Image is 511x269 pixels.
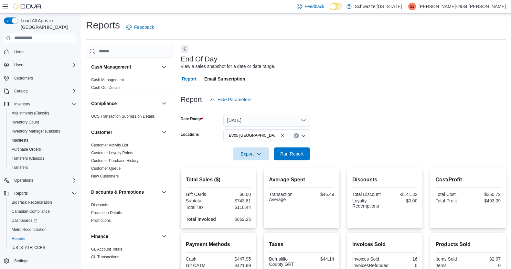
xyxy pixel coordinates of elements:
span: Purchase Orders [9,145,77,153]
div: 16 [386,256,418,262]
a: Purchase Orders [9,145,44,153]
span: S2 [410,3,415,10]
div: Cash [186,256,217,262]
div: Subtotal [186,198,217,203]
a: Transfers (Classic) [9,155,47,162]
span: BioTrack Reconciliation [9,199,77,206]
button: Catalog [12,87,30,95]
a: Dashboards [9,217,40,224]
span: Transfers (Classic) [12,156,44,161]
span: Washington CCRS [9,244,77,252]
a: Promotion Details [91,210,122,215]
a: Promotions [91,218,111,223]
a: Cash Management [91,78,124,82]
div: $447.95 [220,256,251,262]
div: $0.00 [386,198,418,203]
span: Settings [12,257,77,265]
a: Dashboards [6,216,80,225]
div: Total Discount [352,192,384,197]
button: Transfers [6,163,80,172]
span: Operations [14,178,33,183]
a: Feedback [124,21,156,34]
strong: Total Invoiced [186,217,216,222]
h2: Discounts [352,176,418,184]
a: Canadian Compliance [9,208,52,215]
button: Home [1,47,80,57]
span: Users [12,61,77,69]
button: Reports [12,189,30,197]
img: Cova [13,3,42,10]
div: Finance [86,245,173,264]
button: Settings [1,256,80,265]
span: Customer Activity List [91,143,128,148]
span: Inventory Count [12,120,39,125]
span: [US_STATE] CCRS [12,245,45,250]
button: Users [1,60,80,70]
button: Metrc Reconciliation [6,225,80,234]
span: Catalog [14,89,27,94]
span: Purchase Orders [12,147,41,152]
a: Customer Activity List [91,143,128,147]
h3: Report [181,96,202,103]
span: Report [182,72,197,85]
div: Loyalty Redemptions [352,198,384,209]
span: Promotions [91,218,111,223]
span: Customer Loyalty Points [91,150,133,156]
button: Export [233,147,269,160]
span: Discounts [91,202,108,208]
button: Users [12,61,27,69]
a: [US_STATE] CCRS [9,244,48,252]
button: Inventory Count [6,118,80,127]
div: Total Profit [435,198,467,203]
span: Manifests [12,138,28,143]
button: Catalog [1,87,80,96]
span: Catalog [12,87,77,95]
button: Inventory Manager (Classic) [6,127,80,136]
div: InvoicesRefunded [352,263,389,268]
h2: Products Sold [435,241,501,248]
span: Manifests [9,136,77,144]
a: Cash Out Details [91,85,121,90]
a: Inventory Manager (Classic) [9,127,63,135]
button: Finance [91,233,159,240]
span: Reports [12,189,77,197]
button: Run Report [274,147,310,160]
a: Transfers [9,164,30,171]
button: Discounts & Promotions [91,189,159,195]
span: Export [237,147,265,160]
button: Canadian Compliance [6,207,80,216]
div: Items Sold [435,256,467,262]
span: Inventory Manager (Classic) [12,129,60,134]
a: BioTrack Reconciliation [9,199,55,206]
span: Home [14,49,25,55]
span: Email Subscription [204,72,245,85]
span: Adjustments (Classic) [12,111,49,116]
label: Locations [181,132,199,137]
a: OCS Transaction Submission Details [91,114,155,119]
div: 0 [391,263,417,268]
h3: Finance [91,233,108,240]
button: Reports [6,234,80,243]
div: $862.25 [220,217,251,222]
button: Finance [160,232,168,240]
a: GL Transactions [91,255,119,259]
div: Discounts & Promotions [86,201,173,227]
div: Total Tax [186,205,217,210]
span: Home [12,48,77,56]
button: Compliance [91,100,159,107]
div: 0 [469,263,501,268]
input: Dark Mode [330,3,343,10]
a: New Customers [91,174,119,178]
label: Date Range [181,116,204,122]
button: Clear input [294,133,299,138]
div: Steven-2934 Fuentes [408,3,416,10]
div: Bernalillo County GRT [269,256,300,267]
button: Operations [12,177,36,184]
span: Canadian Compliance [12,209,50,214]
span: New Customers [91,174,119,179]
span: Inventory [14,102,30,107]
button: Reports [1,189,80,198]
